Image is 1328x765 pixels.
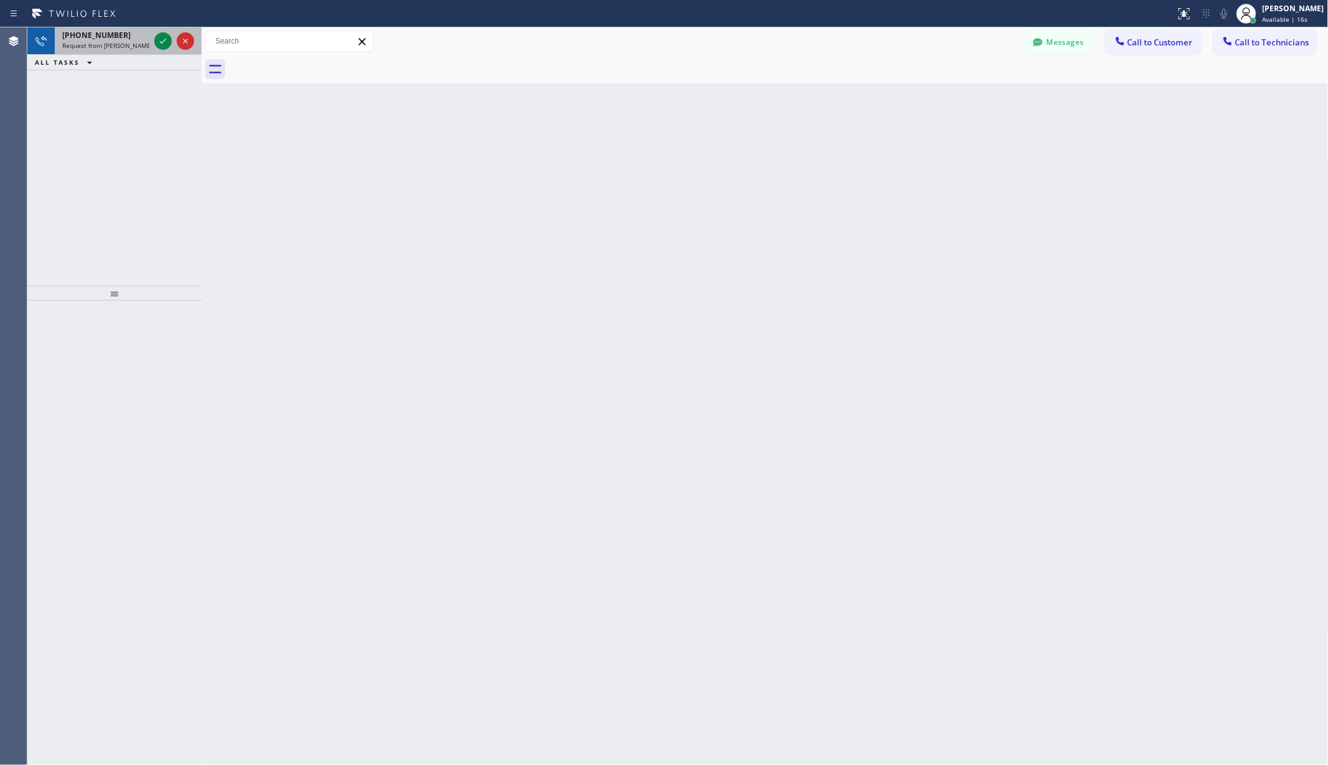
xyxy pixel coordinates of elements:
span: Available | 16s [1263,15,1308,24]
button: Reject [177,32,194,50]
span: Call to Customer [1128,37,1193,48]
button: Call to Customer [1106,31,1201,54]
button: Call to Technicians [1213,31,1316,54]
button: Mute [1215,5,1233,22]
span: [PHONE_NUMBER] [62,30,131,40]
span: ALL TASKS [35,58,80,67]
input: Search [206,31,373,51]
span: Call to Technicians [1235,37,1309,48]
button: Messages [1025,31,1093,54]
button: Accept [154,32,172,50]
button: ALL TASKS [27,55,105,70]
span: Request from [PERSON_NAME] (direct) [62,41,175,50]
div: [PERSON_NAME] [1263,3,1324,14]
